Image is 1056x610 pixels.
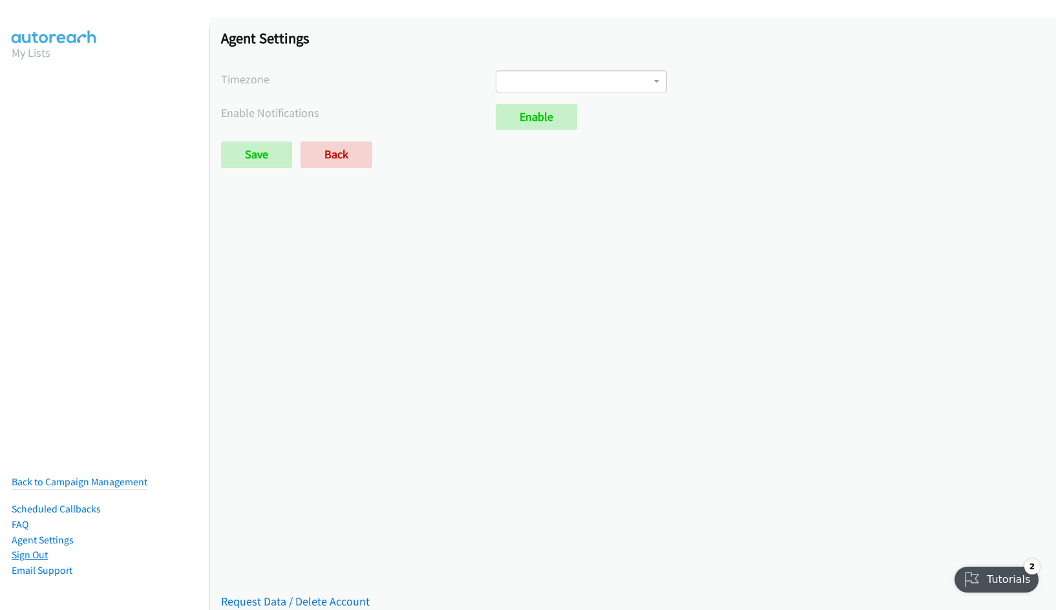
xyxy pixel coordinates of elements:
[12,518,28,531] a: FAQ
[12,476,147,488] a: Back to Campaign Management
[221,142,292,167] input: Save
[301,142,372,167] a: Back
[221,70,496,88] label: Timezone
[12,534,74,546] a: Agent Settings
[221,104,496,121] label: Enable Notifications
[12,549,48,561] a: Sign Out
[221,29,1044,47] h1: Agent Settings
[12,564,72,576] a: Email Support
[221,594,370,609] a: Request Data / Delete Account
[12,503,101,515] a: Scheduled Callbacks
[496,104,577,130] a: Enable
[947,554,1046,600] iframe: Checklist
[12,45,50,60] a: My Lists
